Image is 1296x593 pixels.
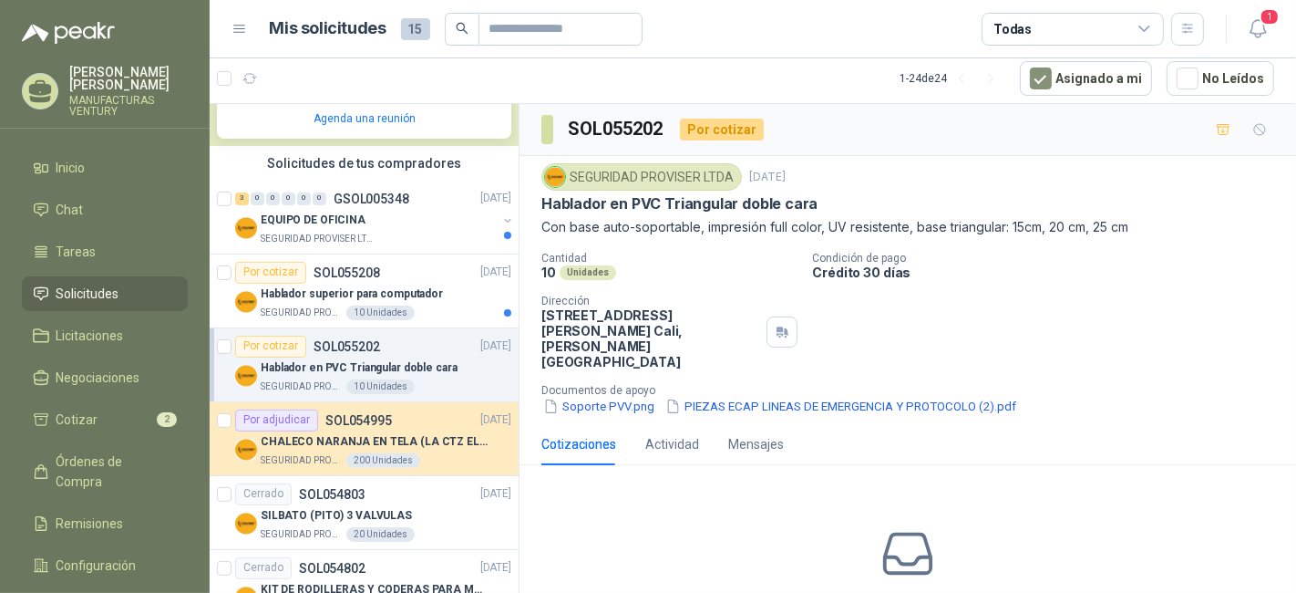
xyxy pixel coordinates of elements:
div: 200 Unidades [346,453,420,468]
div: 0 [313,192,326,205]
h1: Mis solicitudes [270,16,386,42]
div: Todas [993,19,1032,39]
img: Company Logo [235,217,257,239]
p: GSOL005348 [334,192,409,205]
p: [DATE] [480,559,511,577]
p: SOL054802 [299,562,365,575]
img: Company Logo [235,439,257,461]
div: Por cotizar [235,262,306,284]
a: CerradoSOL054803[DATE] Company LogoSILBATO (PITO) 3 VALVULASSEGURIDAD PROVISER LTDA20 Unidades [210,476,519,550]
a: Por cotizarSOL055208[DATE] Company LogoHablador superior para computadorSEGURIDAD PROVISER LTDA10... [210,255,519,328]
p: Crédito 30 días [812,265,1289,280]
a: 3 0 0 0 0 0 GSOL005348[DATE] Company LogoEQUIPO DE OFICINASEGURIDAD PROVISER LTDA [235,188,515,246]
a: Agenda una reunión [314,112,416,125]
p: CHALECO NARANJA EN TELA (LA CTZ ELEGIDA DEBE ENVIAR MUESTRA) [261,433,488,451]
a: Remisiones [22,506,188,541]
p: SOL055202 [314,340,380,353]
div: 20 Unidades [346,527,415,542]
p: SEGURIDAD PROVISER LTDA [261,527,343,542]
div: Unidades [560,265,616,280]
div: 10 Unidades [346,306,415,320]
img: Company Logo [235,513,257,535]
a: Cotizar2 [22,402,188,437]
p: SOL055208 [314,266,380,279]
span: Configuración [57,556,137,576]
p: Condición de pago [812,252,1289,265]
div: SEGURIDAD PROVISER LTDA [541,163,742,191]
span: Negociaciones [57,368,140,388]
div: Cotizaciones [541,434,616,454]
span: 15 [401,18,430,40]
div: Por cotizar [680,119,764,140]
span: 1 [1260,8,1280,26]
a: Licitaciones [22,318,188,353]
p: Hablador en PVC Triangular doble cara [541,194,818,213]
span: Tareas [57,242,97,262]
span: Remisiones [57,514,124,534]
a: Configuración [22,548,188,583]
p: 10 [541,265,556,280]
a: Inicio [22,151,188,185]
p: SEGURIDAD PROVISER LTDA [261,306,343,320]
a: Negociaciones [22,360,188,395]
p: [DATE] [480,190,511,207]
a: Solicitudes [22,276,188,311]
button: Soporte PVV.png [541,397,656,416]
span: Órdenes de Compra [57,452,170,492]
a: Por adjudicarSOL054995[DATE] Company LogoCHALECO NARANJA EN TELA (LA CTZ ELEGIDA DEBE ENVIAR MUES... [210,402,519,476]
div: 0 [282,192,295,205]
p: Cantidad [541,252,797,265]
div: 0 [251,192,264,205]
p: [STREET_ADDRESS][PERSON_NAME] Cali , [PERSON_NAME][GEOGRAPHIC_DATA] [541,307,759,369]
span: Inicio [57,158,86,178]
p: Con base auto-soportable, impresión full color, UV resistente, base triangular: 15cm, 20 cm, 25 cm [541,217,1274,237]
div: Actividad [645,434,699,454]
button: 1 [1241,13,1274,46]
img: Company Logo [235,291,257,313]
p: [PERSON_NAME] [PERSON_NAME] [69,66,188,91]
p: MANUFACTURAS VENTURY [69,95,188,117]
button: Asignado a mi [1020,61,1152,96]
img: Logo peakr [22,22,115,44]
div: Por cotizar [235,336,306,358]
p: [DATE] [480,411,511,429]
p: SOL054995 [325,414,392,427]
div: 0 [266,192,280,205]
span: 2 [157,412,177,427]
p: SEGURIDAD PROVISER LTDA [261,232,375,246]
div: 10 Unidades [346,380,415,394]
p: [DATE] [480,264,511,281]
button: No Leídos [1167,61,1274,96]
p: Documentos de apoyo [541,384,1289,397]
p: [DATE] [480,338,511,355]
div: Mensajes [728,434,784,454]
a: Chat [22,192,188,227]
a: Órdenes de Compra [22,444,188,499]
div: 1 - 24 de 24 [900,64,1005,93]
p: [DATE] [749,169,786,186]
p: SEGURIDAD PROVISER LTDA [261,453,343,468]
h3: SOL055202 [568,115,665,143]
span: Licitaciones [57,326,124,346]
p: SILBATO (PITO) 3 VALVULAS [261,507,412,525]
div: Solicitudes de tus compradores [210,146,519,181]
div: 3 [235,192,249,205]
span: Solicitudes [57,284,119,304]
p: Dirección [541,295,759,307]
a: Por cotizarSOL055202[DATE] Company LogoHablador en PVC Triangular doble caraSEGURIDAD PROVISER LT... [210,328,519,402]
span: Chat [57,200,84,220]
p: [DATE] [480,485,511,503]
img: Company Logo [545,167,565,187]
p: Hablador en PVC Triangular doble cara [261,359,458,377]
div: Cerrado [235,484,292,505]
p: Hablador superior para computador [261,286,443,303]
span: Cotizar [57,410,98,430]
p: SOL054803 [299,488,365,501]
div: 0 [297,192,311,205]
div: Cerrado [235,557,292,579]
a: Tareas [22,234,188,269]
p: SEGURIDAD PROVISER LTDA [261,380,343,394]
button: PIEZAS ECAP LINEAS DE EMERGENCIA Y PROTOCOLO (2).pdf [663,397,1018,416]
img: Company Logo [235,365,257,387]
span: search [456,22,468,35]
